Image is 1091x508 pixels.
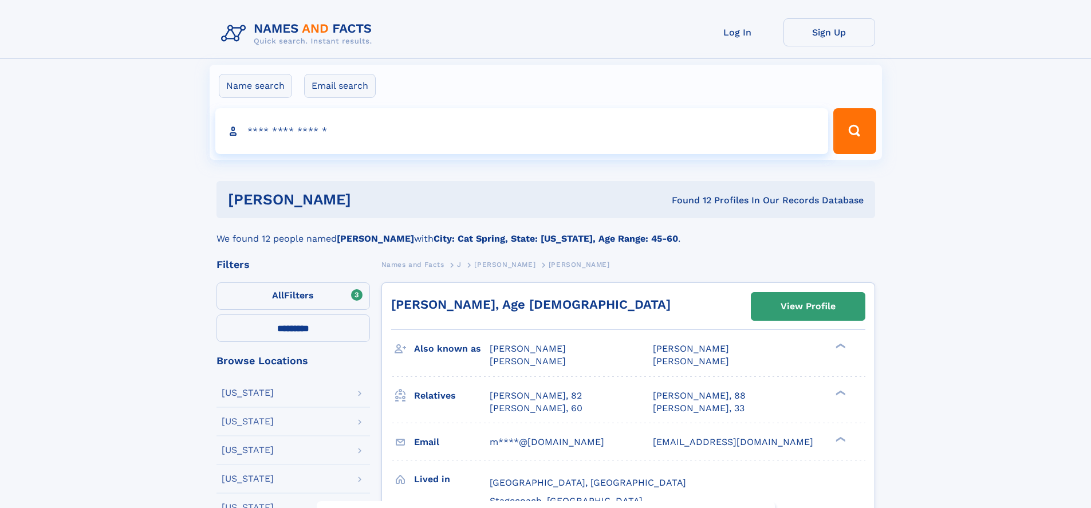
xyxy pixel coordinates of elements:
[216,259,370,270] div: Filters
[272,290,284,301] span: All
[222,474,274,483] div: [US_STATE]
[833,108,876,154] button: Search Button
[653,356,729,367] span: [PERSON_NAME]
[490,356,566,367] span: [PERSON_NAME]
[215,108,829,154] input: search input
[474,257,535,271] a: [PERSON_NAME]
[490,477,686,488] span: [GEOGRAPHIC_DATA], [GEOGRAPHIC_DATA]
[751,293,865,320] a: View Profile
[457,261,462,269] span: J
[414,339,490,359] h3: Also known as
[216,282,370,310] label: Filters
[833,435,846,443] div: ❯
[381,257,444,271] a: Names and Facts
[434,233,678,244] b: City: Cat Spring, State: [US_STATE], Age Range: 45-60
[414,386,490,405] h3: Relatives
[490,343,566,354] span: [PERSON_NAME]
[653,436,813,447] span: [EMAIL_ADDRESS][DOMAIN_NAME]
[219,74,292,98] label: Name search
[391,297,671,312] a: [PERSON_NAME], Age [DEMOGRAPHIC_DATA]
[222,388,274,397] div: [US_STATE]
[653,402,745,415] a: [PERSON_NAME], 33
[549,261,610,269] span: [PERSON_NAME]
[692,18,783,46] a: Log In
[783,18,875,46] a: Sign Up
[653,343,729,354] span: [PERSON_NAME]
[653,389,746,402] a: [PERSON_NAME], 88
[833,342,846,350] div: ❯
[490,389,582,402] a: [PERSON_NAME], 82
[457,257,462,271] a: J
[511,194,864,207] div: Found 12 Profiles In Our Records Database
[474,261,535,269] span: [PERSON_NAME]
[216,356,370,366] div: Browse Locations
[833,389,846,396] div: ❯
[414,432,490,452] h3: Email
[222,446,274,455] div: [US_STATE]
[781,293,836,320] div: View Profile
[216,18,381,49] img: Logo Names and Facts
[222,417,274,426] div: [US_STATE]
[337,233,414,244] b: [PERSON_NAME]
[490,495,643,506] span: Stagecoach, [GEOGRAPHIC_DATA]
[490,402,582,415] a: [PERSON_NAME], 60
[304,74,376,98] label: Email search
[216,218,875,246] div: We found 12 people named with .
[228,192,511,207] h1: [PERSON_NAME]
[414,470,490,489] h3: Lived in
